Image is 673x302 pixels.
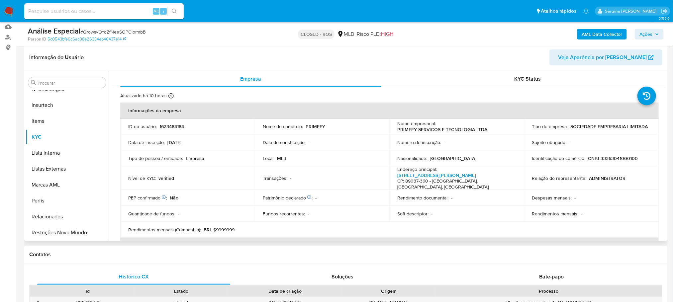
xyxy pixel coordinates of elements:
button: Relacionados [26,209,109,225]
p: Despesas mensais : [532,195,572,201]
p: Nível de KYC : [128,175,156,181]
div: Estado [139,288,223,294]
span: s [162,8,164,14]
p: Endereço principal : [397,166,437,172]
h1: Informação do Usuário [29,54,84,61]
span: KYC Status [514,75,541,83]
p: ADMINISTRATOR [589,175,625,181]
p: 1623484184 [159,123,184,129]
p: Tipo de pessoa / entidade : [128,155,183,161]
button: search-icon [167,7,181,16]
p: Atualizado há 10 horas [120,93,167,99]
span: Ações [639,29,652,39]
p: Relação do representante : [532,175,586,181]
div: Id [46,288,130,294]
p: - [308,211,309,217]
p: CLOSED - ROS [298,30,335,39]
p: Nome do comércio : [263,123,303,129]
p: - [178,211,179,217]
a: Sair [661,8,668,15]
div: MLB [337,31,354,38]
p: sergina.neta@mercadolivre.com [605,8,659,14]
div: Data de criação [233,288,337,294]
p: - [308,139,310,145]
p: Sujeito obrigado : [532,139,566,145]
button: Procurar [31,80,36,85]
p: Identificação do comércio : [532,155,585,161]
p: SOCIEDADE EMPRESARIA LIMITADA [570,123,648,129]
span: Alt [153,8,159,14]
p: - [451,195,452,201]
p: Data de constituição : [263,139,306,145]
p: Rendimentos mensais (Companhia) : [128,227,201,233]
h1: Contatos [29,251,662,258]
input: Pesquise usuários ou casos... [24,7,184,16]
span: Risco PLD: [357,31,393,38]
span: 3.155.0 [659,16,670,21]
button: Listas Externas [26,161,109,177]
p: PRIMEFY [306,123,325,129]
p: BRL $9999999 [204,227,235,233]
a: [STREET_ADDRESS][PERSON_NAME] [397,172,476,179]
button: Marcas AML [26,177,109,193]
a: 5c0543bfe6c6ac08e26334eb46437e14 [48,36,126,42]
button: Lista Interna [26,145,109,161]
p: - [444,139,445,145]
p: PRIMEFY SERVICOS E TECNOLOGIA LTDA [397,126,487,132]
button: KYC [26,129,109,145]
p: [GEOGRAPHIC_DATA] [430,155,476,161]
span: HIGH [381,30,393,38]
p: - [569,139,570,145]
p: Empresa [186,155,204,161]
span: Atalhos rápidos [541,8,577,15]
div: Origem [347,288,431,294]
p: Data de inscrição : [128,139,165,145]
p: Soft descriptor : [397,211,429,217]
p: CNPJ 33363041000100 [588,155,638,161]
button: Items [26,113,109,129]
b: Análise Especial [28,26,80,36]
p: PEP confirmado : [128,195,167,201]
p: Quantidade de fundos : [128,211,175,217]
p: Tipo de empresa : [532,123,568,129]
p: Nacionalidade : [397,155,427,161]
p: [DATE] [167,139,181,145]
p: ID do usuário : [128,123,157,129]
th: Detalhes de contato [120,238,659,254]
button: Restrições Novo Mundo [26,225,109,241]
span: Empresa [240,75,261,83]
input: Procurar [38,80,103,86]
p: Rendimentos mensais : [532,211,578,217]
p: Patrimônio declarado : [263,195,313,201]
span: Bate-papo [539,273,564,280]
p: - [290,175,291,181]
p: - [431,211,433,217]
b: AML Data Collector [582,29,622,39]
p: - [574,195,576,201]
button: Perfis [26,193,109,209]
span: Soluções [332,273,353,280]
b: Person ID [28,36,46,42]
p: verified [158,175,174,181]
p: Não [170,195,178,201]
h4: CP: 89037-360 - [GEOGRAPHIC_DATA], [GEOGRAPHIC_DATA], [GEOGRAPHIC_DATA] [397,178,513,190]
button: Insurtech [26,97,109,113]
span: # QrowsvOYdZfNeeSOPC1ormbB [80,29,146,35]
p: Nome empresarial : [397,120,436,126]
th: Informações da empresa [120,103,659,118]
p: Rendimento documental : [397,195,448,201]
button: Ações [635,29,664,39]
p: MLB [277,155,286,161]
button: AML Data Collector [577,29,627,39]
span: Veja Aparência por [PERSON_NAME] [558,49,647,65]
p: Número de inscrição : [397,139,441,145]
p: Fundos recorrentes : [263,211,305,217]
a: Notificações [583,8,589,14]
p: - [581,211,582,217]
button: Veja Aparência por [PERSON_NAME] [549,49,662,65]
p: Transações : [263,175,287,181]
p: - [315,195,317,201]
p: Local : [263,155,274,161]
span: Histórico CX [119,273,149,280]
div: Processo [440,288,657,294]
